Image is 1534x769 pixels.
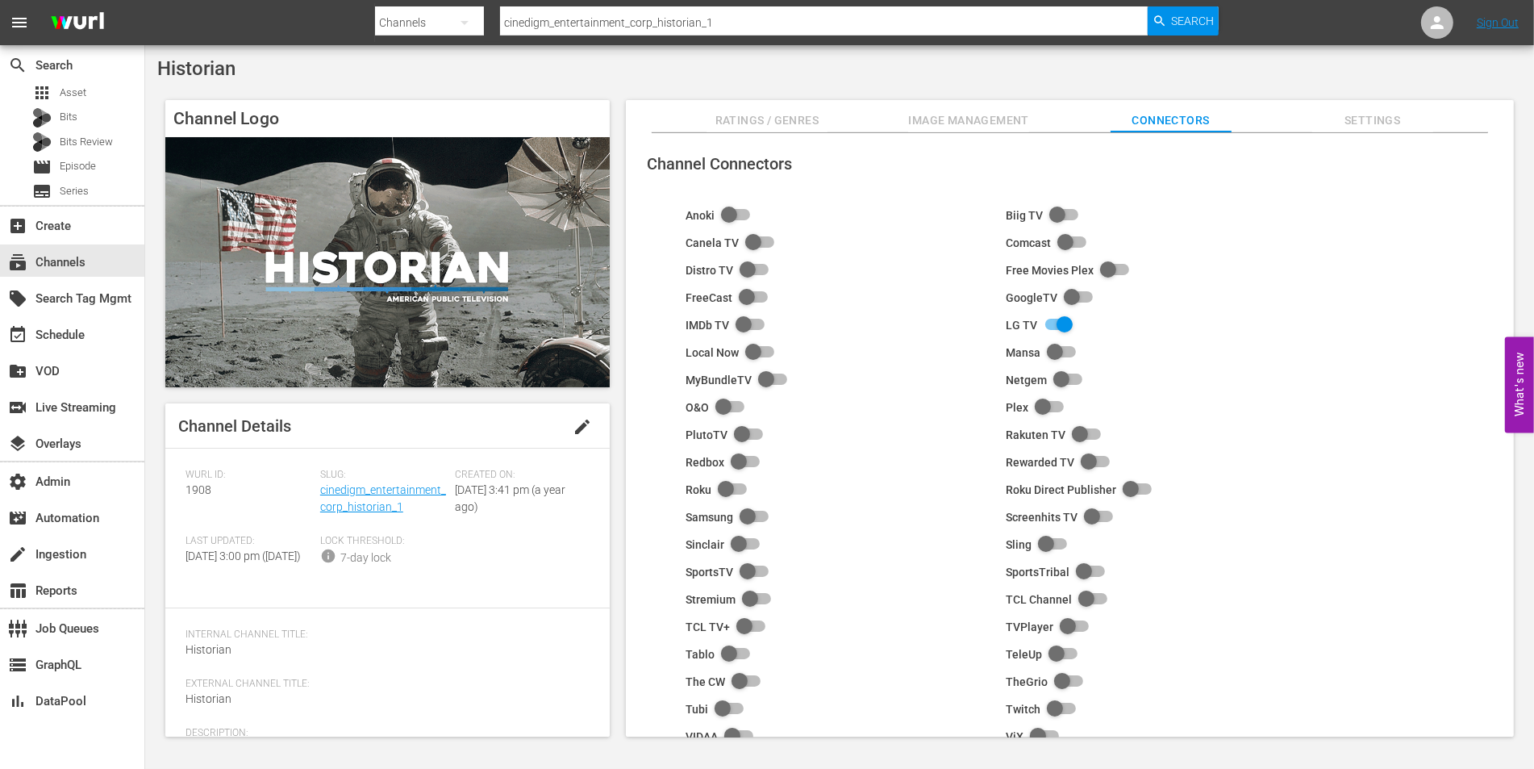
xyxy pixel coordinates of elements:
div: Plex [1006,401,1028,414]
span: Historian [185,643,231,656]
div: Free Movies Plex [1006,264,1094,277]
span: Admin [8,472,27,491]
div: SportsTV [686,566,733,579]
div: Redbox [686,456,724,469]
span: edit [573,417,592,437]
h4: Channel Logo [165,100,610,137]
div: ViX [1006,730,1023,743]
div: Tubi [686,703,708,716]
span: Overlays [8,434,27,453]
span: [DATE] 3:00 pm ([DATE]) [185,550,301,562]
span: Historian [157,57,236,80]
div: Roku Direct Publisher [1006,483,1116,496]
div: MyBundleTV [686,374,752,387]
span: Image Management [908,111,1029,131]
span: GraphQL [8,655,27,675]
div: TheGrio [1006,675,1048,688]
div: Screenhits TV [1006,511,1078,524]
span: Series [32,182,52,201]
span: External Channel Title: [185,678,582,691]
span: Settings [1312,111,1433,131]
div: Samsung [686,511,733,524]
div: Biig TV [1006,209,1043,222]
span: Bits [60,109,77,125]
span: Job Queues [8,619,27,638]
div: GoogleTV [1006,291,1057,304]
div: TVPlayer [1006,621,1053,633]
span: Internal Channel Title: [185,629,582,642]
div: SportsTribal [1006,566,1069,579]
div: Rewarded TV [1006,456,1074,469]
span: Created On: [455,469,582,482]
span: Slug: [320,469,447,482]
div: TCL Channel [1006,593,1072,606]
a: Sign Out [1477,16,1519,29]
span: menu [10,13,29,32]
div: The CW [686,675,725,688]
span: Historian [185,692,231,705]
button: Search [1148,6,1219,36]
span: Create [8,216,27,236]
div: Comcast [1006,236,1051,249]
div: PlutoTV [686,428,727,441]
span: 1908 [185,483,211,496]
div: IMDb TV [686,319,729,332]
div: Bits [32,108,52,127]
span: Channel Connectors [647,154,792,173]
span: Search Tag Mgmt [8,289,27,308]
div: Roku [686,483,711,496]
span: Live Streaming [8,398,27,417]
span: Connectors [1110,111,1231,131]
div: Bits Review [32,132,52,152]
div: TCL TV+ [686,621,730,633]
span: Episode [32,157,52,177]
div: Tablo [686,648,715,661]
span: Channels [8,253,27,272]
img: ans4CAIJ8jUAAAAAAAAAAAAAAAAAAAAAAAAgQb4GAAAAAAAAAAAAAAAAAAAAAAAAJMjXAAAAAAAAAAAAAAAAAAAAAAAAgAT5G... [39,4,116,42]
div: Distro TV [686,264,733,277]
span: Search [1172,6,1215,36]
div: Mansa [1006,346,1040,359]
div: TeleUp [1006,648,1042,661]
div: O&O [686,401,709,414]
span: Bits Review [60,134,113,150]
div: Twitch [1006,703,1040,716]
span: Automation [8,508,27,528]
div: VIDAA [686,730,718,743]
span: [DATE] 3:41 pm (a year ago) [455,483,565,513]
span: Ratings / Genres [707,111,827,131]
img: Historian [165,137,610,387]
div: 7-day lock [340,550,391,566]
span: Lock Threshold: [320,535,447,548]
span: Description: [185,727,582,740]
span: Asset [60,85,86,101]
button: edit [563,407,602,446]
span: Channel Details [178,416,291,436]
span: Reports [8,581,27,600]
div: LG TV [1006,319,1037,332]
div: FreeCast [686,291,732,304]
div: Sinclair [686,538,724,551]
span: Asset [32,83,52,102]
span: Search [8,56,27,75]
div: Sling [1006,538,1032,551]
span: Episode [60,158,96,174]
span: DataPool [8,692,27,711]
span: Ingestion [8,545,27,564]
div: Local Now [686,346,739,359]
div: Rakuten TV [1006,428,1065,441]
div: Stremium [686,593,736,606]
div: Anoki [686,209,715,222]
span: Schedule [8,325,27,345]
button: Open Feedback Widget [1505,336,1534,433]
span: VOD [8,362,27,381]
div: Netgem [1006,374,1047,387]
span: info [320,548,336,564]
span: Wurl ID: [185,469,312,482]
div: Canela TV [686,236,739,249]
a: cinedigm_entertainment_corp_historian_1 [320,483,446,513]
span: Series [60,183,89,199]
span: Last Updated: [185,535,312,548]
